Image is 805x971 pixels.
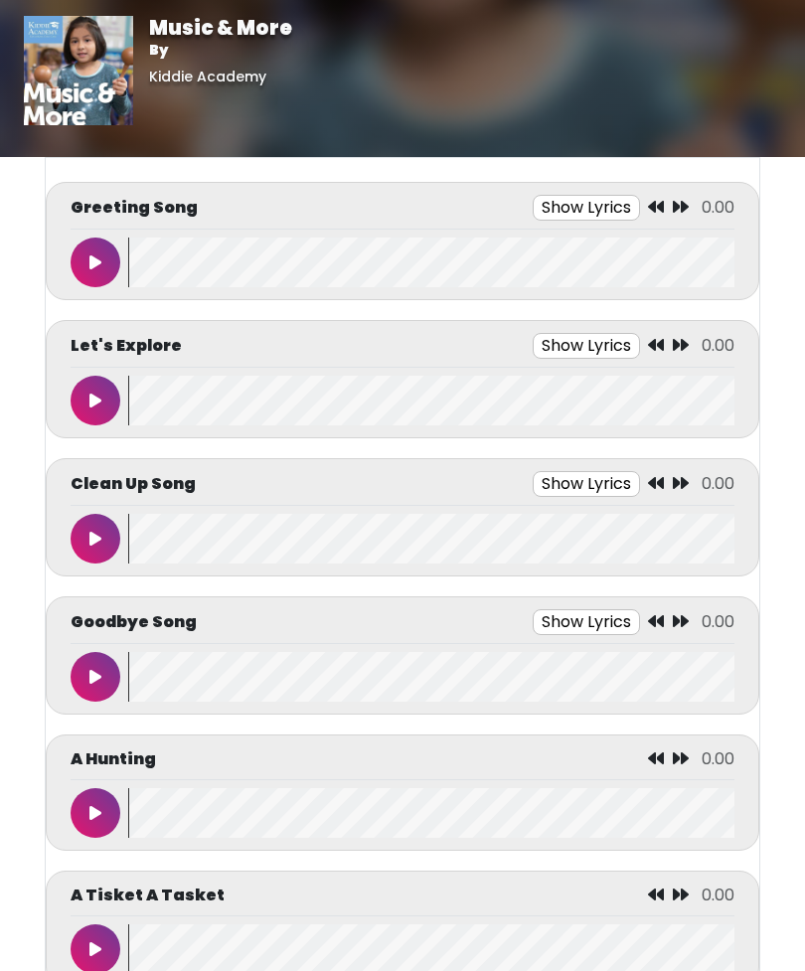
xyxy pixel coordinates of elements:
span: 0.00 [702,334,734,357]
p: A Hunting [71,747,156,771]
span: 0.00 [702,196,734,219]
h1: Music & More [149,16,292,40]
h6: Kiddie Academy [149,69,292,85]
button: Show Lyrics [533,609,640,635]
button: Show Lyrics [533,471,640,497]
img: 01vrkzCYTteBT1eqlInO [24,16,133,125]
button: Show Lyrics [533,333,640,359]
span: 0.00 [702,884,734,906]
p: Let's Explore [71,334,182,358]
span: 0.00 [702,472,734,495]
p: Clean Up Song [71,472,196,496]
p: Goodbye Song [71,610,197,634]
p: By [149,40,292,61]
button: Show Lyrics [533,195,640,221]
p: A Tisket A Tasket [71,884,225,907]
p: Greeting Song [71,196,198,220]
span: 0.00 [702,747,734,770]
span: 0.00 [702,610,734,633]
